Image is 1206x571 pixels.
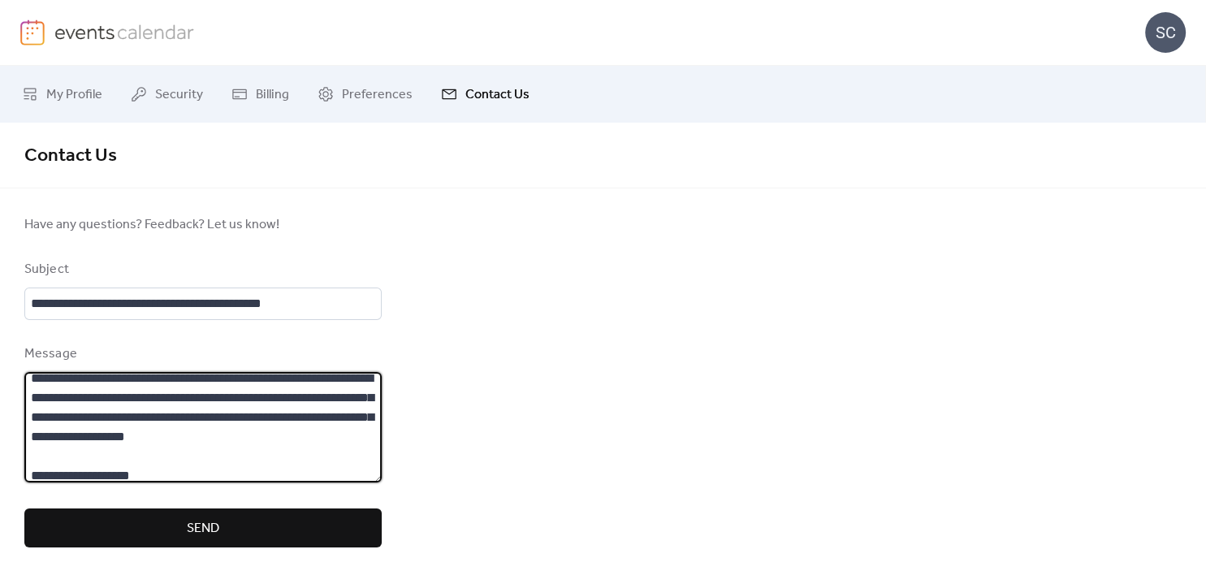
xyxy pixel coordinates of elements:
span: Have any questions? Feedback? Let us know! [24,215,382,235]
div: Subject [24,260,378,279]
span: Send [187,519,219,539]
a: Preferences [305,72,425,116]
span: My Profile [46,85,102,105]
button: Send [24,508,382,547]
span: Preferences [342,85,413,105]
span: Contact Us [465,85,530,105]
span: Security [155,85,203,105]
a: Billing [219,72,301,116]
img: logo-type [54,19,195,44]
a: Security [119,72,215,116]
a: My Profile [10,72,115,116]
span: Contact Us [24,138,117,174]
a: Contact Us [429,72,542,116]
div: SC [1145,12,1186,53]
div: Message [24,344,378,364]
img: logo [20,19,45,45]
span: Billing [256,85,289,105]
